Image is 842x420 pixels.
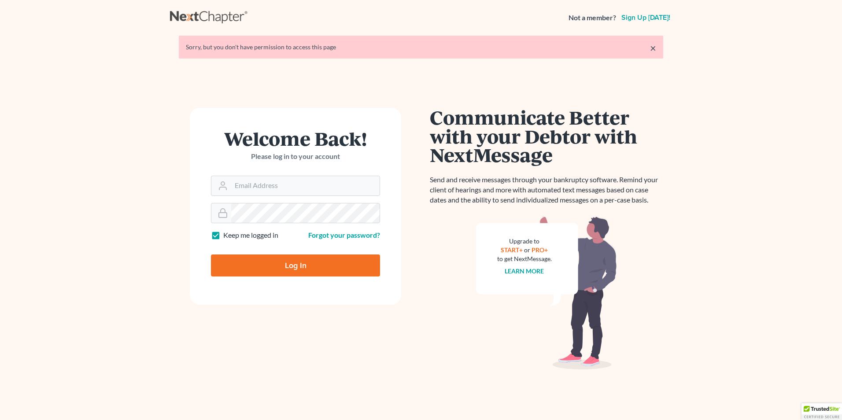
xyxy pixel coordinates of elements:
strong: Not a member? [569,13,616,23]
a: PRO+ [532,246,548,254]
div: Sorry, but you don't have permission to access this page [186,43,656,52]
a: × [650,43,656,53]
a: Forgot your password? [308,231,380,239]
a: START+ [501,246,523,254]
img: nextmessage_bg-59042aed3d76b12b5cd301f8e5b87938c9018125f34e5fa2b7a6b67550977c72.svg [476,216,617,370]
span: or [524,246,531,254]
input: Email Address [231,176,380,195]
h1: Welcome Back! [211,129,380,148]
div: Upgrade to [497,237,552,246]
label: Keep me logged in [223,230,278,240]
input: Log In [211,254,380,276]
div: to get NextMessage. [497,254,552,263]
p: Send and receive messages through your bankruptcy software. Remind your client of hearings and mo... [430,175,663,205]
h1: Communicate Better with your Debtor with NextMessage [430,108,663,164]
a: Learn more [505,267,544,275]
p: Please log in to your account [211,151,380,162]
div: TrustedSite Certified [801,403,842,420]
a: Sign up [DATE]! [620,14,672,21]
